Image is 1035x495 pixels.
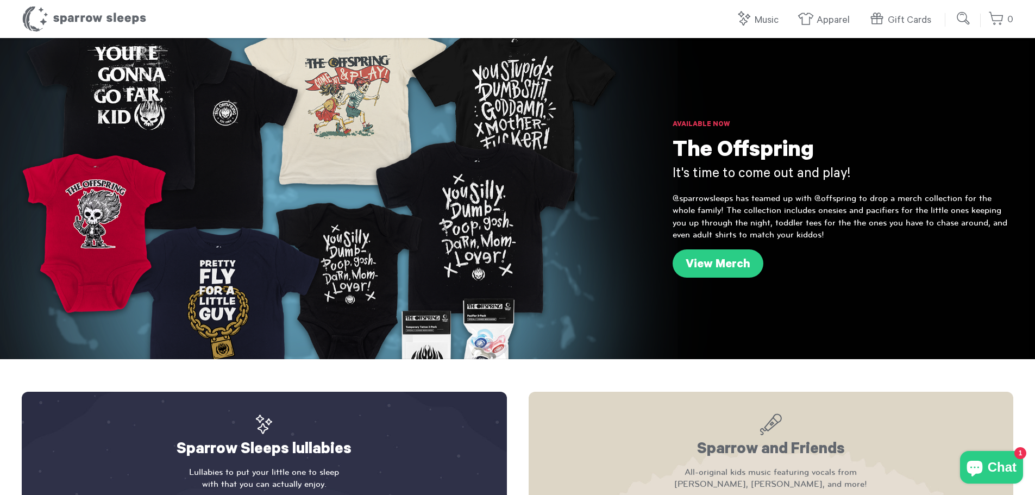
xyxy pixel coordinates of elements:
[550,466,992,491] p: All-original kids music featuring vocals from
[43,466,485,491] p: Lullabies to put your little one to sleep
[673,139,1013,166] h1: The Offspring
[953,8,975,29] input: Submit
[550,413,992,461] h2: Sparrow and Friends
[736,9,784,32] a: Music
[869,9,937,32] a: Gift Cards
[673,192,1013,241] p: @sparrowsleeps has teamed up with @offspring to drop a merch collection for the whole family! The...
[957,451,1026,486] inbox-online-store-chat: Shopify online store chat
[550,478,992,490] span: [PERSON_NAME], [PERSON_NAME], and more!
[673,166,1013,184] h3: It's time to come out and play!
[798,9,855,32] a: Apparel
[43,478,485,490] span: with that you can actually enjoy.
[673,120,1013,130] h6: Available Now
[43,413,485,461] h2: Sparrow Sleeps lullabies
[22,5,147,33] h1: Sparrow Sleeps
[988,8,1013,32] a: 0
[673,249,763,278] a: View Merch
